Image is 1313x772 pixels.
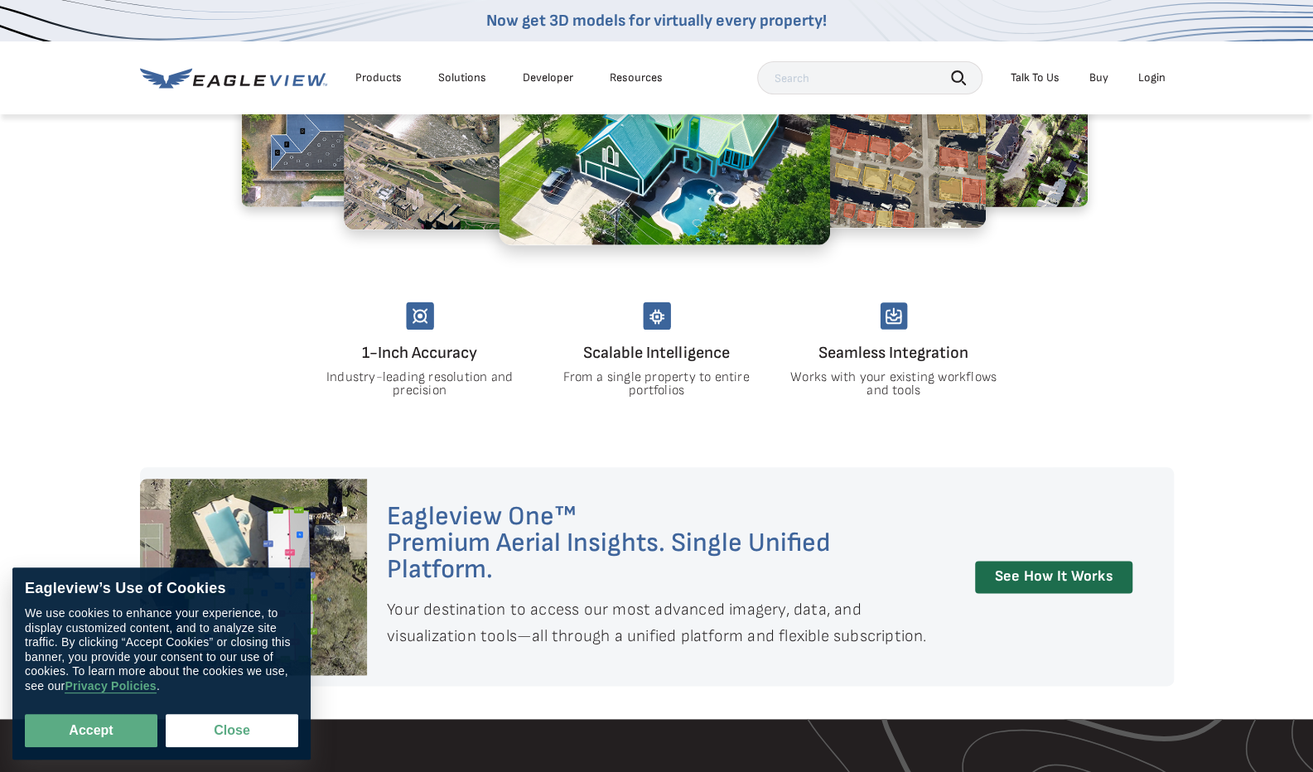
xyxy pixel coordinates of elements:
div: We use cookies to enhance your experience, to display customized content, and to analyze site tra... [25,606,298,693]
h2: Eagleview One™ Premium Aerial Insights. Single Unified Platform. [387,504,939,583]
div: Products [355,70,402,85]
a: Buy [1089,70,1108,85]
a: Privacy Policies [65,679,156,693]
a: See How It Works [975,561,1132,593]
p: From a single property to entire portfolios [552,371,761,398]
img: unmatched-accuracy.svg [406,302,434,330]
input: Search [757,61,982,94]
button: Close [166,714,298,747]
img: 4.2.png [499,27,830,245]
div: Resources [610,70,663,85]
p: Industry-leading resolution and precision [315,371,524,398]
h4: Scalable Intelligence [552,340,762,366]
img: 2.2.png [241,65,456,207]
div: Eagleview’s Use of Cookies [25,580,298,598]
h4: 1-Inch Accuracy [315,340,525,366]
button: Accept [25,714,157,747]
p: Works with your existing workflows and tools [789,371,998,398]
div: Talk To Us [1011,70,1060,85]
div: Login [1138,70,1166,85]
img: seamless-integration.svg [880,302,908,330]
a: Now get 3D models for virtually every property! [486,11,827,31]
p: Your destination to access our most advanced imagery, data, and visualization tools—all through a... [387,596,939,649]
img: 3.2.png [344,43,625,229]
div: Solutions [438,70,486,85]
img: 1.2.png [872,65,1088,207]
img: 5.2.png [704,43,986,229]
a: Developer [523,70,573,85]
h4: Seamless Integration [789,340,999,366]
img: scalable-intelligency.svg [643,302,671,330]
